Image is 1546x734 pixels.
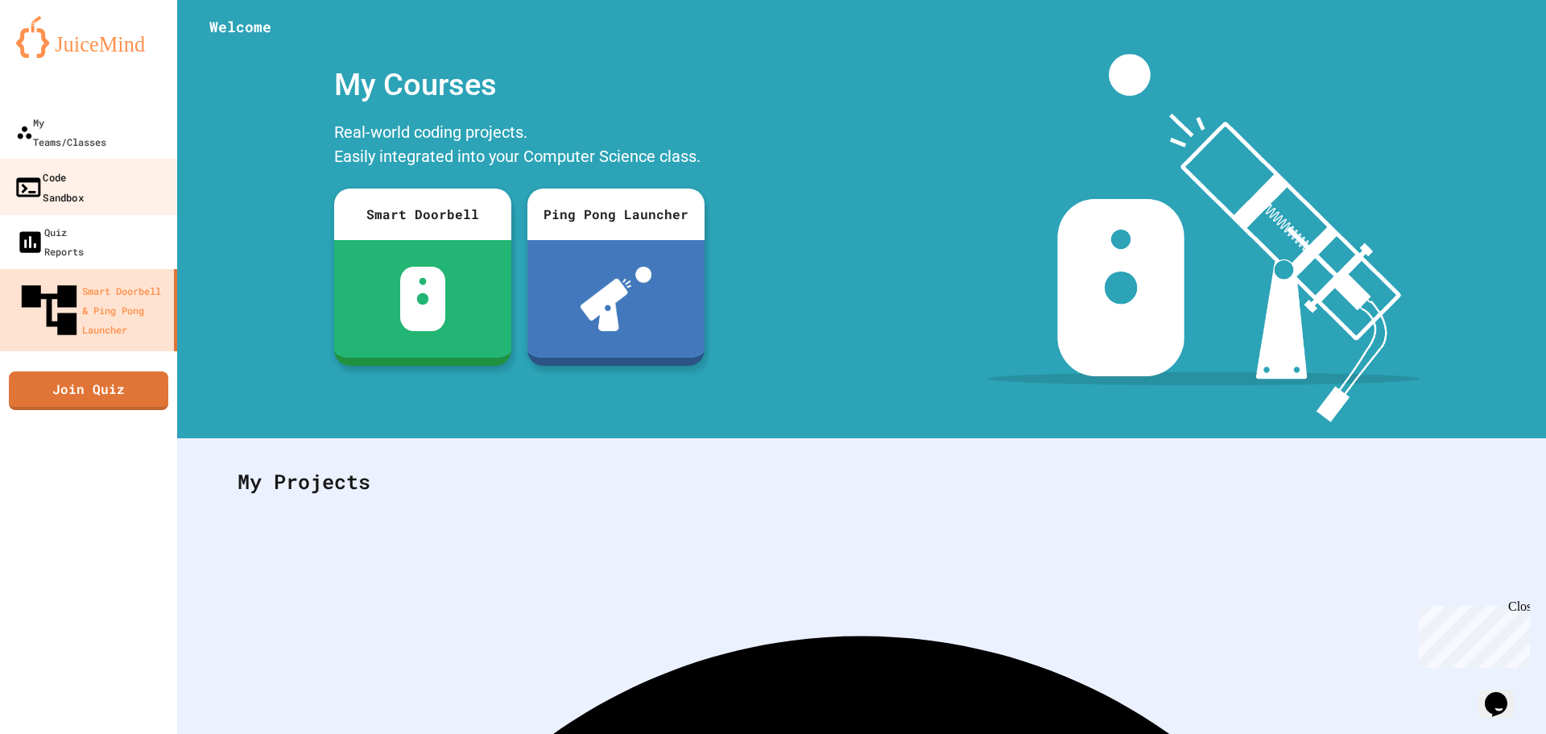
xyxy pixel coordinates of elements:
[16,222,84,261] div: Quiz Reports
[988,54,1420,422] img: banner-image-my-projects.png
[6,6,111,102] div: Chat with us now!Close
[9,371,168,410] a: Join Quiz
[16,16,161,58] img: logo-orange.svg
[400,267,446,331] img: sdb-white.svg
[221,450,1502,513] div: My Projects
[326,116,713,176] div: Real-world coding projects. Easily integrated into your Computer Science class.
[527,189,705,240] div: Ping Pong Launcher
[14,167,84,206] div: Code Sandbox
[1478,670,1530,718] iframe: chat widget
[326,54,713,116] div: My Courses
[1412,599,1530,668] iframe: chat widget
[16,277,167,343] div: Smart Doorbell & Ping Pong Launcher
[334,189,511,240] div: Smart Doorbell
[581,267,652,331] img: ppl-with-ball.png
[16,113,106,151] div: My Teams/Classes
